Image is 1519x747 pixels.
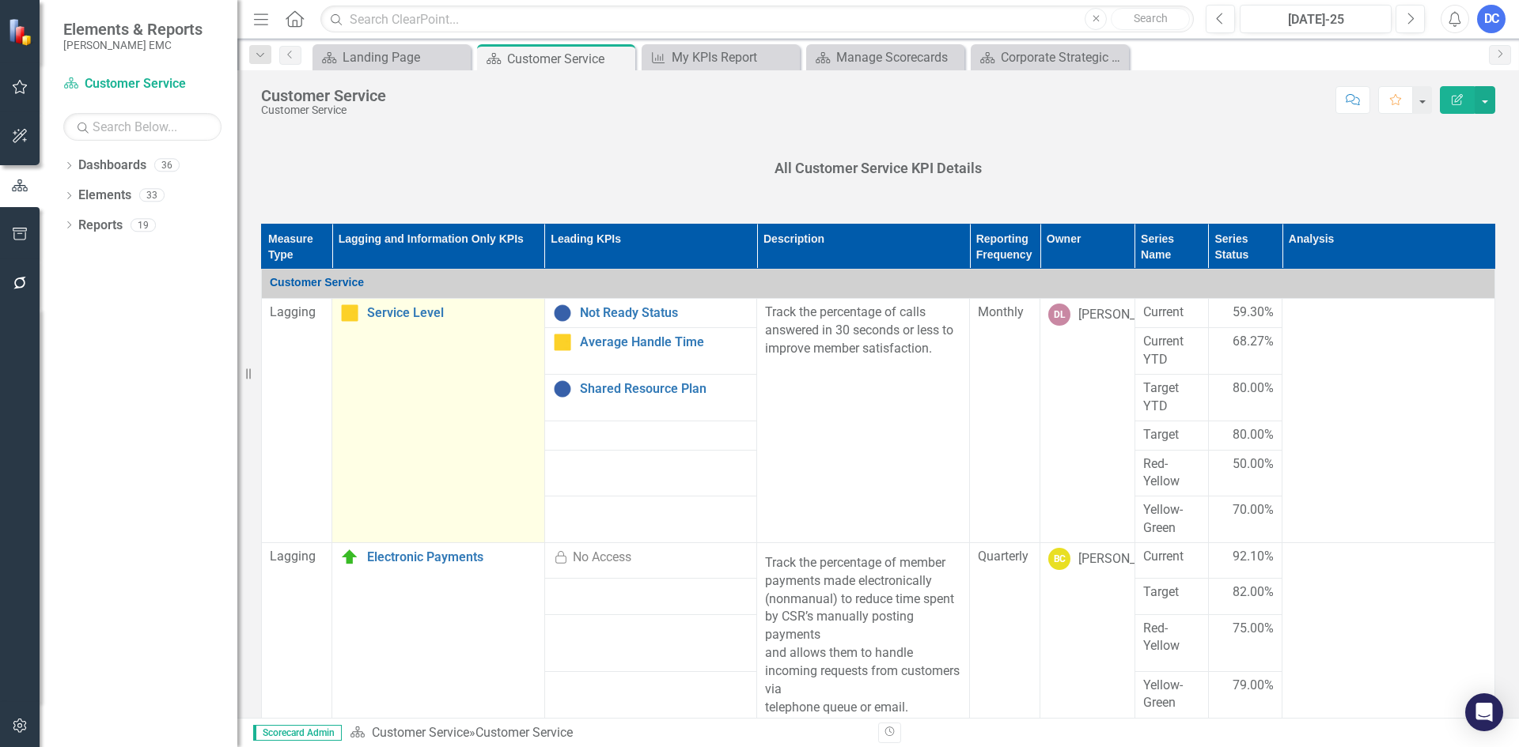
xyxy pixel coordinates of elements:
td: Double-Click to Edit [1208,421,1282,450]
button: [DATE]-25 [1240,5,1392,33]
a: Corporate Strategic Plan Through 2026 [975,47,1125,67]
img: No Information [553,304,572,323]
span: 68.27% [1233,333,1274,351]
img: ClearPoint Strategy [8,18,36,46]
td: Double-Click to Edit [1040,299,1135,543]
span: 70.00% [1233,501,1274,519]
input: Search Below... [63,113,222,141]
td: Double-Click to Edit [1135,450,1208,496]
a: Customer Service [372,725,469,740]
p: Track the percentage of member payments made electronically (nonmanual) to reduce time spent by C... [765,551,961,720]
td: Double-Click to Edit [757,299,970,543]
a: Not Ready Status [580,306,749,320]
div: 33 [139,189,165,202]
span: Lagging [270,304,316,319]
input: Search ClearPoint... [320,6,1194,33]
img: Caution [340,304,359,323]
td: Double-Click to Edit Right Click for Context Menu [544,299,757,328]
span: Target [1143,426,1200,444]
span: 80.00% [1233,379,1274,398]
span: 50.00% [1233,455,1274,473]
a: Shared Resource Plan [580,382,749,396]
td: Double-Click to Edit [1208,542,1282,578]
span: 79.00% [1233,677,1274,695]
span: Customer Service [270,276,364,289]
div: BC [1048,548,1070,570]
a: Elements [78,187,131,205]
div: Quarterly [978,548,1032,566]
div: No Access [573,549,631,567]
span: Lagging [270,549,316,564]
td: Double-Click to Edit [970,299,1040,543]
td: Double-Click to Edit Right Click for Context Menu [332,299,545,543]
td: Double-Click to Edit [1135,614,1208,671]
div: Customer Service [507,49,631,69]
img: At Target [340,548,359,567]
td: Double-Click to Edit Right Click for Context Menu [544,328,757,375]
td: Double-Click to Edit [1282,299,1495,543]
button: DC [1477,5,1506,33]
span: Red-Yellow [1143,620,1200,656]
td: Double-Click to Edit [1040,542,1135,728]
a: Dashboards [78,157,146,175]
td: Double-Click to Edit [1135,542,1208,578]
td: Double-Click to Edit [1208,450,1282,496]
span: 75.00% [1233,620,1274,638]
div: Customer Service [261,104,386,116]
span: Target YTD [1143,379,1200,416]
td: Double-Click to Edit [1208,671,1282,728]
span: Scorecard Admin [253,725,342,741]
span: 59.30% [1233,304,1274,322]
div: 19 [131,218,156,232]
span: All Customer Service KPI Details [775,160,982,176]
div: Corporate Strategic Plan Through 2026 [1001,47,1125,67]
td: Double-Click to Edit Right Click for Context Menu [332,542,545,728]
div: » [350,724,866,742]
div: Manage Scorecards [836,47,960,67]
small: [PERSON_NAME] EMC [63,39,203,51]
div: [PERSON_NAME] [1078,550,1173,568]
img: No Information [553,379,572,398]
a: My KPIs Report [646,47,796,67]
span: Current [1143,304,1200,322]
td: Double-Click to Edit Right Click for Context Menu [544,374,757,421]
span: Elements & Reports [63,20,203,39]
td: Double-Click to Edit [1208,496,1282,543]
div: [PERSON_NAME] [1078,306,1173,324]
div: [DATE]-25 [1245,10,1386,29]
a: Manage Scorecards [810,47,960,67]
span: Yellow-Green [1143,501,1200,538]
div: Monthly [978,304,1032,322]
span: Target [1143,583,1200,602]
button: Search [1111,8,1190,30]
span: 82.00% [1233,583,1274,602]
td: Double-Click to Edit [970,542,1040,728]
p: Track the percentage of calls answered in 30 seconds or less to improve member satisfaction. [765,304,961,358]
span: Yellow-Green [1143,677,1200,713]
a: Landing Page [316,47,467,67]
div: Landing Page [343,47,467,67]
span: Current [1143,548,1200,566]
div: 36 [154,159,180,172]
img: Caution [553,333,572,352]
a: Service Level [367,306,536,320]
a: Electronic Payments [367,550,536,564]
td: Double-Click to Edit [1135,496,1208,543]
div: My KPIs Report [672,47,796,67]
span: Red-Yellow [1143,455,1200,492]
td: Double-Click to Edit [1208,614,1282,671]
span: 92.10% [1233,548,1274,566]
div: Customer Service [261,87,386,104]
td: Double-Click to Edit [1282,542,1495,728]
td: Double-Click to Edit [1135,579,1208,614]
div: Customer Service [475,725,573,740]
a: Customer Service [63,75,222,93]
a: Reports [78,217,123,235]
td: Double-Click to Edit [1135,299,1208,328]
td: Double-Click to Edit [1135,421,1208,450]
span: Search [1134,12,1168,25]
td: Double-Click to Edit [262,542,332,728]
span: 80.00% [1233,426,1274,444]
span: Current YTD [1143,333,1200,369]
